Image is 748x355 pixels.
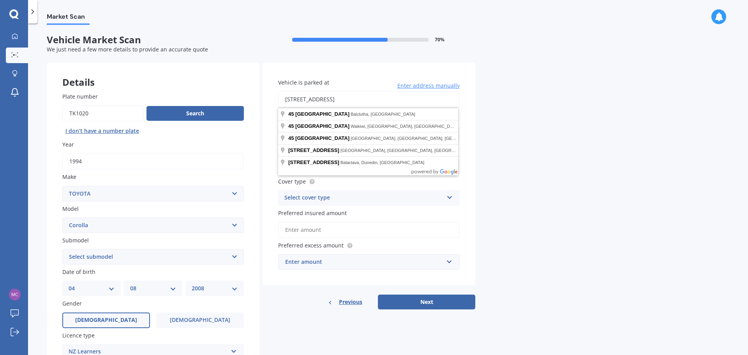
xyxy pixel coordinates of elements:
[62,153,244,170] input: YYYY
[146,106,244,121] button: Search
[47,34,261,46] span: Vehicle Market Scan
[278,178,306,185] span: Cover type
[351,112,415,117] span: Balclutha, [GEOGRAPHIC_DATA]
[284,193,443,203] div: Select cover type
[288,135,294,141] span: 45
[339,296,362,308] span: Previous
[295,123,349,129] span: [GEOGRAPHIC_DATA]
[62,268,95,276] span: Date of birth
[278,91,460,108] input: Enter address
[62,173,76,181] span: Make
[47,46,208,53] span: We just need a few more details to provide an accurate quote
[62,93,98,100] span: Plate number
[278,222,460,238] input: Enter amount
[170,317,230,323] span: [DEMOGRAPHIC_DATA]
[62,237,89,244] span: Submodel
[62,141,74,148] span: Year
[278,242,344,249] span: Preferred excess amount
[295,111,349,117] span: [GEOGRAPHIC_DATA]
[288,159,339,165] span: [STREET_ADDRESS]
[351,124,459,129] span: Waikiwi, [GEOGRAPHIC_DATA], [GEOGRAPHIC_DATA]
[75,317,137,323] span: [DEMOGRAPHIC_DATA]
[340,148,479,153] span: [GEOGRAPHIC_DATA], [GEOGRAPHIC_DATA], [GEOGRAPHIC_DATA]
[278,209,347,217] span: Preferred insured amount
[351,136,489,141] span: [GEOGRAPHIC_DATA], [GEOGRAPHIC_DATA], [GEOGRAPHIC_DATA]
[62,125,142,137] button: I don’t have a number plate
[378,295,475,309] button: Next
[278,79,329,86] span: Vehicle is parked at
[62,300,82,307] span: Gender
[340,160,424,165] span: Balaclava, Dunedin, [GEOGRAPHIC_DATA]
[288,111,294,117] span: 45
[397,82,460,90] span: Enter address manually
[295,135,349,141] span: [GEOGRAPHIC_DATA]
[9,289,21,300] img: 852333e1787255c79a0cc8c85d3ed42e
[435,37,445,42] span: 70 %
[288,147,339,153] span: [STREET_ADDRESS]
[288,123,294,129] span: 45
[62,105,143,122] input: Enter plate number
[285,258,443,266] div: Enter amount
[47,63,259,86] div: Details
[47,13,90,23] span: Market Scan
[62,205,79,212] span: Model
[62,332,95,339] span: Licence type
